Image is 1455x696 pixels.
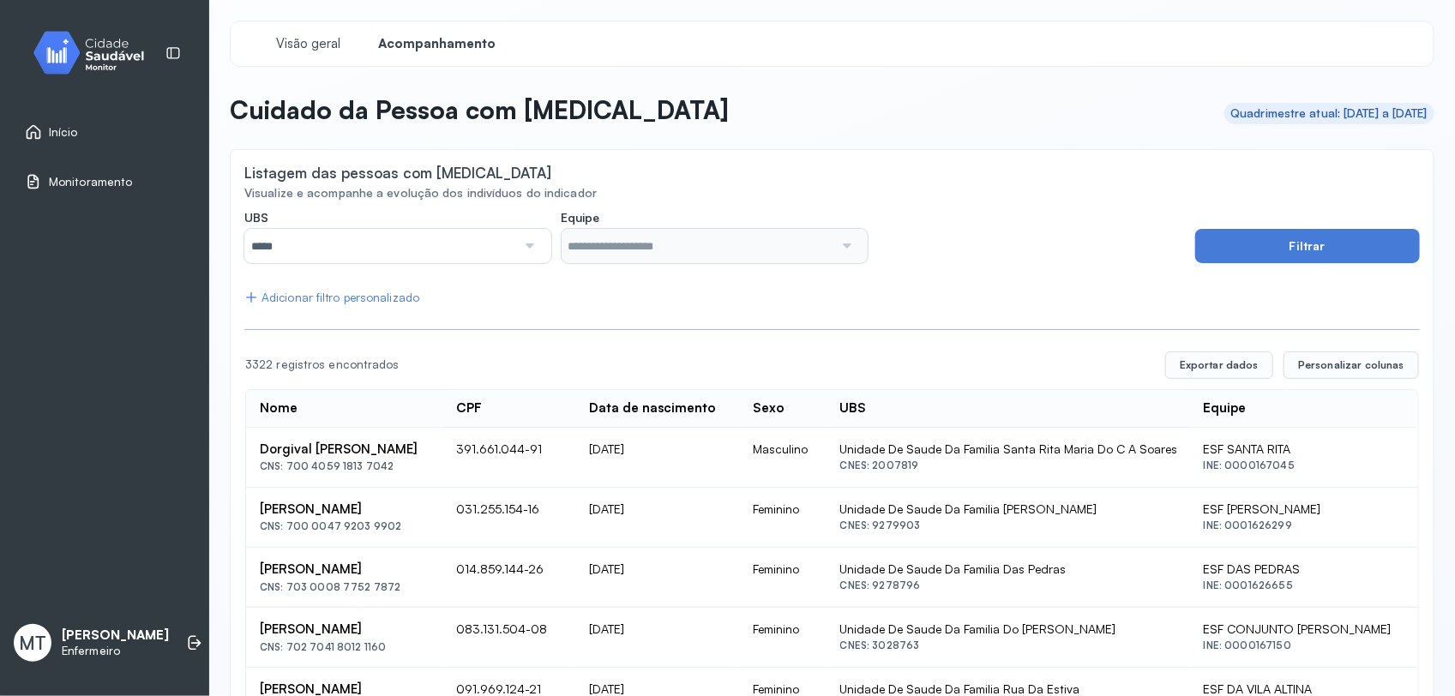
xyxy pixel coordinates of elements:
div: CNS: 700 0047 9203 9902 [260,520,429,532]
div: CNES: 3028763 [840,639,1176,651]
td: 391.661.044-91 [442,428,575,488]
div: CNES: 9279903 [840,519,1176,531]
div: Sexo [753,400,785,417]
span: Início [49,125,78,140]
td: Feminino [739,488,827,548]
div: Dorgival [PERSON_NAME] [260,441,429,458]
div: INE: 0000167045 [1204,459,1404,471]
p: Enfermeiro [62,644,169,658]
div: INE: 0001626299 [1204,519,1404,531]
div: Data de nascimento [589,400,716,417]
td: Masculino [739,428,827,488]
td: Feminino [739,608,827,668]
div: CNS: 700 4059 1813 7042 [260,460,429,472]
span: MT [19,632,46,654]
div: Unidade De Saude Da Familia [PERSON_NAME] [840,501,1176,517]
button: Personalizar colunas [1284,351,1419,379]
a: Início [25,123,184,141]
div: 3322 registros encontrados [245,357,1151,372]
div: Adicionar filtro personalizado [244,291,419,305]
div: Unidade De Saude Da Familia Do [PERSON_NAME] [840,621,1176,637]
div: Equipe [1204,400,1247,417]
button: Exportar dados [1165,351,1273,379]
button: Filtrar [1195,229,1420,263]
p: Cuidado da Pessoa com [MEDICAL_DATA] [230,94,729,125]
span: Acompanhamento [379,36,496,52]
div: ESF CONJUNTO [PERSON_NAME] [1204,621,1404,637]
td: [DATE] [575,428,739,488]
div: CNES: 9278796 [840,579,1176,591]
div: ESF DAS PEDRAS [1204,561,1404,577]
td: [DATE] [575,548,739,608]
div: Quadrimestre atual: [DATE] a [DATE] [1231,106,1428,121]
div: Unidade De Saude Da Familia Santa Rita Maria Do C A Soares [840,441,1176,457]
div: [PERSON_NAME] [260,621,429,638]
td: [DATE] [575,488,739,548]
div: [PERSON_NAME] [260,501,429,518]
div: ESF [PERSON_NAME] [1204,501,1404,517]
div: CPF [456,400,482,417]
div: CNS: 703 0008 7752 7872 [260,581,429,593]
div: INE: 0000167150 [1204,639,1404,651]
div: CNS: 702 7041 8012 1160 [260,641,429,653]
td: 031.255.154-16 [442,488,575,548]
div: CNES: 2007819 [840,459,1176,471]
span: Personalizar colunas [1298,358,1404,372]
span: Visão geral [277,36,341,52]
td: 083.131.504-08 [442,608,575,668]
div: Unidade De Saude Da Familia Das Pedras [840,561,1176,577]
p: [PERSON_NAME] [62,627,169,644]
div: Listagem das pessoas com [MEDICAL_DATA] [244,164,551,182]
td: [DATE] [575,608,739,668]
span: Equipe [562,210,600,225]
div: INE: 0001626655 [1204,579,1404,591]
span: UBS [244,210,268,225]
td: 014.859.144-26 [442,548,575,608]
img: monitor.svg [18,27,172,78]
div: UBS [840,400,867,417]
div: Nome [260,400,298,417]
span: Monitoramento [49,175,132,189]
td: Feminino [739,548,827,608]
div: ESF SANTA RITA [1204,441,1404,457]
a: Monitoramento [25,173,184,190]
div: [PERSON_NAME] [260,561,429,578]
div: Visualize e acompanhe a evolução dos indivíduos do indicador [244,186,1420,201]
